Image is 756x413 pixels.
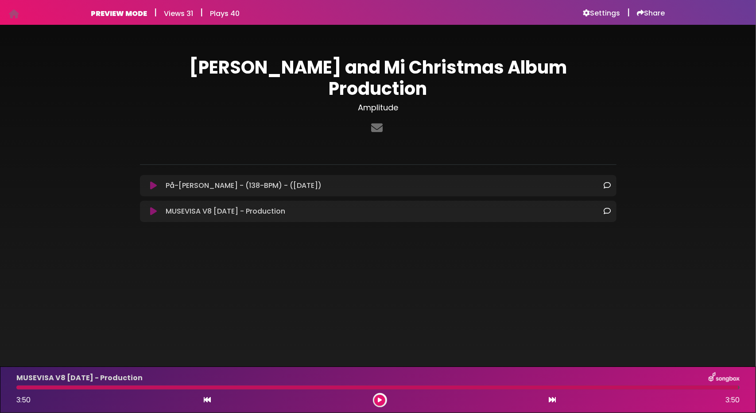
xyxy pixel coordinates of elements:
p: På-[PERSON_NAME] - (138-BPM) - ([DATE]) [166,180,322,191]
h6: Views 31 [164,9,194,18]
h1: [PERSON_NAME] and Mi Christmas Album Production [140,57,616,99]
a: Share [637,9,665,18]
h5: | [155,7,157,18]
h3: Amplitude [140,103,616,113]
p: MUSEVISA V8 [DATE] - Production [166,206,285,217]
h5: | [201,7,203,18]
h6: PREVIEW MODE [91,9,147,18]
h5: | [628,7,630,18]
a: Settings [583,9,620,18]
h6: Plays 40 [210,9,240,18]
